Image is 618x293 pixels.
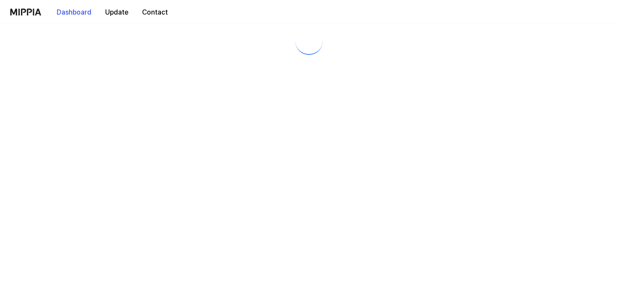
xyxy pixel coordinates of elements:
img: logo [10,9,41,15]
button: Contact [135,4,175,21]
button: Update [98,4,135,21]
a: Update [98,0,135,24]
button: Dashboard [50,4,98,21]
